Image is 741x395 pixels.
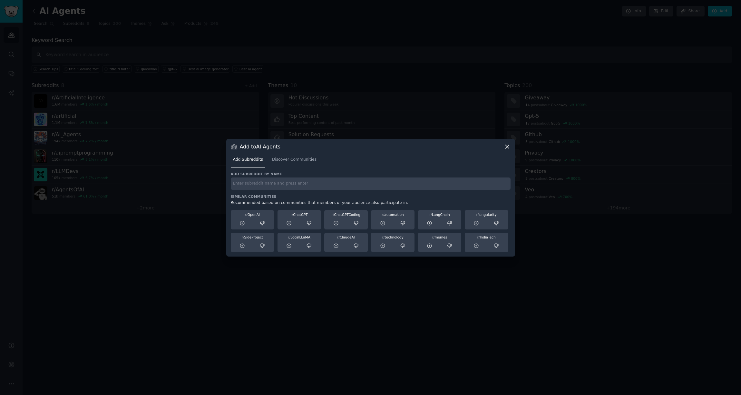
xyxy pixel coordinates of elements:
span: r/ [242,235,244,239]
span: r/ [337,235,340,239]
div: Recommended based on communities that members of your audience also participate in. [231,200,511,206]
div: IndiaTech [467,235,506,239]
span: r/ [288,235,290,239]
span: r/ [429,213,432,217]
span: r/ [332,213,334,217]
span: Add Subreddits [233,157,263,163]
span: r/ [476,213,479,217]
span: r/ [477,235,480,239]
input: Enter subreddit name and press enter [231,177,511,190]
h3: Add to AI Agents [240,143,281,150]
div: OpenAI [233,212,272,217]
div: ChatGPTCoding [327,212,366,217]
h3: Add subreddit by name [231,172,511,176]
div: SideProject [233,235,272,239]
span: r/ [382,213,384,217]
h3: Similar Communities [231,194,511,199]
span: Discover Communities [272,157,317,163]
div: technology [373,235,412,239]
div: memes [420,235,459,239]
span: r/ [432,235,435,239]
span: r/ [382,235,385,239]
div: ClaudeAI [327,235,366,239]
span: r/ [245,213,248,217]
a: Discover Communities [270,155,319,168]
span: r/ [290,213,293,217]
div: LocalLLaMA [280,235,319,239]
div: automation [373,212,412,217]
div: singularity [467,212,506,217]
a: Add Subreddits [231,155,265,168]
div: ChatGPT [280,212,319,217]
div: LangChain [420,212,459,217]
